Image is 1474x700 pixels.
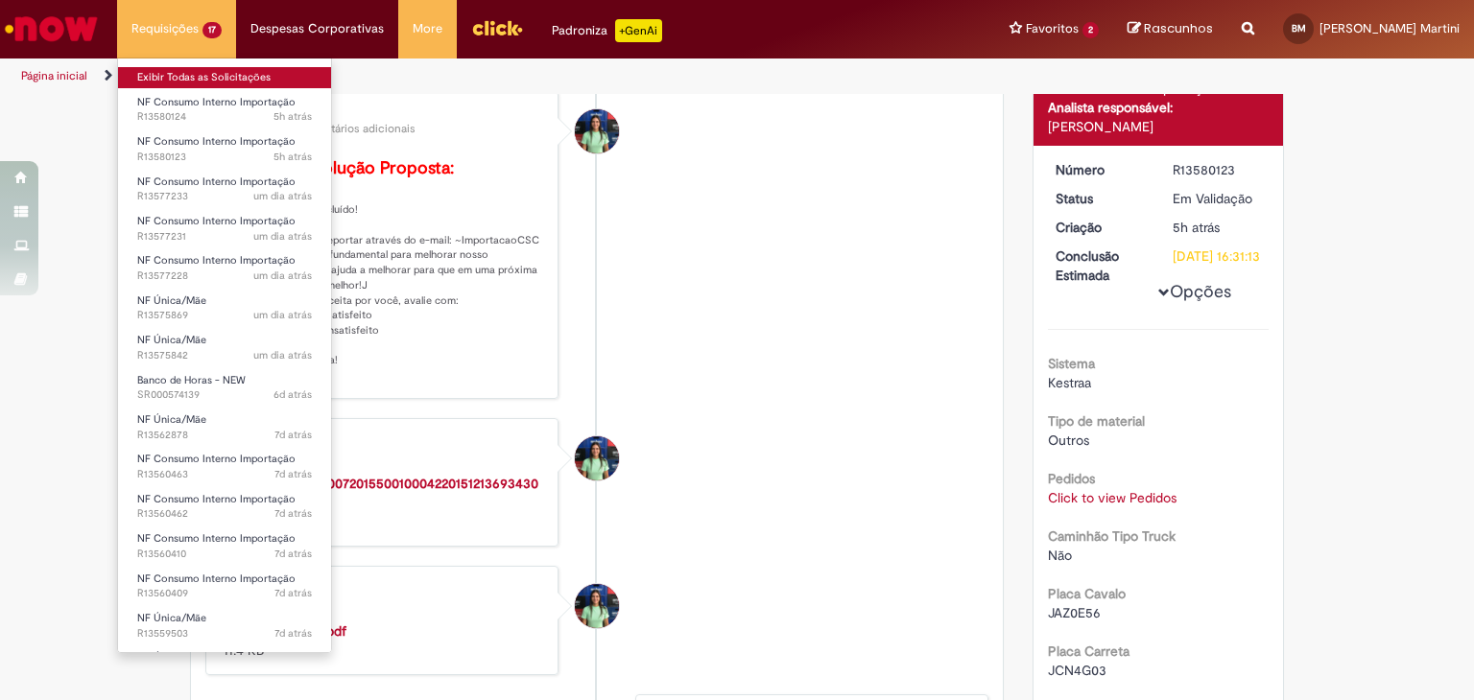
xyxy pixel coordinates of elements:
[118,92,331,128] a: Aberto R13580124 : NF Consumo Interno Importação
[274,626,312,641] time: 23/09/2025 14:50:26
[273,109,312,124] time: 30/09/2025 09:31:16
[253,268,312,283] span: um dia atrás
[118,528,331,564] a: Aberto R13560410 : NF Consumo Interno Importação
[137,506,312,522] span: R13560462
[137,373,246,387] span: Banco de Horas - NEW
[1048,98,1270,117] div: Analista responsável:
[1173,219,1220,236] time: 30/09/2025 09:31:11
[253,229,312,244] span: um dia atrás
[253,268,312,283] time: 29/09/2025 14:24:21
[293,121,416,137] small: Comentários adicionais
[224,106,543,118] div: [PERSON_NAME]
[118,67,331,88] a: Exibir Todas as Solicitações
[131,19,199,38] span: Requisições
[224,474,543,531] div: 8.22 KB
[224,475,538,511] strong: 35250907526557007201550010004220151213693430-procNFe.xml
[1082,22,1099,38] span: 2
[274,506,312,521] time: 23/09/2025 17:02:13
[137,253,296,268] span: NF Consumo Interno Importação
[1048,489,1177,506] a: Click to view Pedidos
[118,131,331,167] a: Aberto R13580123 : NF Consumo Interno Importação
[253,229,312,244] time: 29/09/2025 14:24:26
[137,428,312,443] span: R13562878
[137,387,312,403] span: SR000574139
[137,175,296,189] span: NF Consumo Interno Importação
[274,547,312,561] time: 23/09/2025 16:53:08
[1048,117,1270,136] div: [PERSON_NAME]
[1128,20,1213,38] a: Rascunhos
[137,95,296,109] span: NF Consumo Interno Importação
[274,467,312,481] span: 7d atrás
[14,58,968,94] ul: Trilhas de página
[273,150,312,164] time: 30/09/2025 09:31:12
[1048,547,1072,564] span: Não
[253,189,312,203] time: 29/09/2025 14:24:31
[1048,412,1145,430] b: Tipo de material
[1048,432,1089,449] span: Outros
[1041,160,1159,179] dt: Número
[1048,355,1095,372] b: Sistema
[137,150,312,165] span: R13580123
[137,293,206,308] span: NF Única/Mãe
[118,647,331,683] a: Aberto R13559231 : NF Única/Mãe
[137,547,312,562] span: R13560410
[1292,22,1306,35] span: BM
[253,348,312,362] time: 29/09/2025 10:44:20
[273,150,312,164] span: 5h atrás
[137,229,312,245] span: R13577231
[137,333,206,347] span: NF Única/Mãe
[137,268,312,284] span: R13577228
[224,433,543,445] div: [PERSON_NAME]
[224,621,543,660] div: 11.4 KB
[118,291,331,326] a: Aberto R13575869 : NF Única/Mãe
[413,19,442,38] span: More
[253,348,312,362] span: um dia atrás
[137,214,296,228] span: NF Consumo Interno Importação
[1048,585,1126,602] b: Placa Cavalo
[1041,189,1159,208] dt: Status
[202,22,222,38] span: 17
[273,109,312,124] span: 5h atrás
[1173,218,1262,237] div: 30/09/2025 09:31:11
[575,436,619,480] div: Camila Marques Da Silva
[137,586,312,601] span: R13560409
[118,250,331,286] a: Aberto R13577228 : NF Consumo Interno Importação
[224,159,543,384] p: Olá, Seu chamado foi concluído! Segue NF em anexo. Em caso de dúvidas, reportar através do e-mail...
[118,569,331,604] a: Aberto R13560409 : NF Consumo Interno Importação
[253,189,312,203] span: um dia atrás
[137,626,312,642] span: R13559503
[137,572,296,586] span: NF Consumo Interno Importação
[274,467,312,481] time: 23/09/2025 17:02:17
[118,172,331,207] a: Aberto R13577233 : NF Consumo Interno Importação
[1048,604,1101,621] span: JAZ0E56
[273,387,312,402] span: 6d atrás
[137,611,206,625] span: NF Única/Mãe
[224,581,543,593] div: [PERSON_NAME]
[118,211,331,246] a: Aberto R13577231 : NF Consumo Interno Importação
[274,547,312,561] span: 7d atrás
[1048,642,1129,660] b: Placa Carreta
[137,308,312,323] span: R13575869
[1041,246,1159,285] dt: Conclusão Estimada
[274,626,312,641] span: 7d atrás
[118,608,331,643] a: Aberto R13559503 : NF Única/Mãe
[274,428,312,442] time: 24/09/2025 12:43:17
[137,492,296,506] span: NF Consumo Interno Importação
[250,19,384,38] span: Despesas Corporativas
[1173,189,1262,208] div: Em Validação
[118,489,331,525] a: Aberto R13560462 : NF Consumo Interno Importação
[2,10,101,48] img: ServiceNow
[137,189,312,204] span: R13577233
[253,308,312,322] time: 29/09/2025 10:48:40
[21,68,87,83] a: Página inicial
[117,58,332,653] ul: Requisições
[273,387,312,402] time: 24/09/2025 15:08:06
[274,506,312,521] span: 7d atrás
[471,13,523,42] img: click_logo_yellow_360x200.png
[1048,470,1095,487] b: Pedidos
[1041,218,1159,237] dt: Criação
[552,19,662,42] div: Padroniza
[137,531,296,546] span: NF Consumo Interno Importação
[137,134,296,149] span: NF Consumo Interno Importação
[1026,19,1079,38] span: Favoritos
